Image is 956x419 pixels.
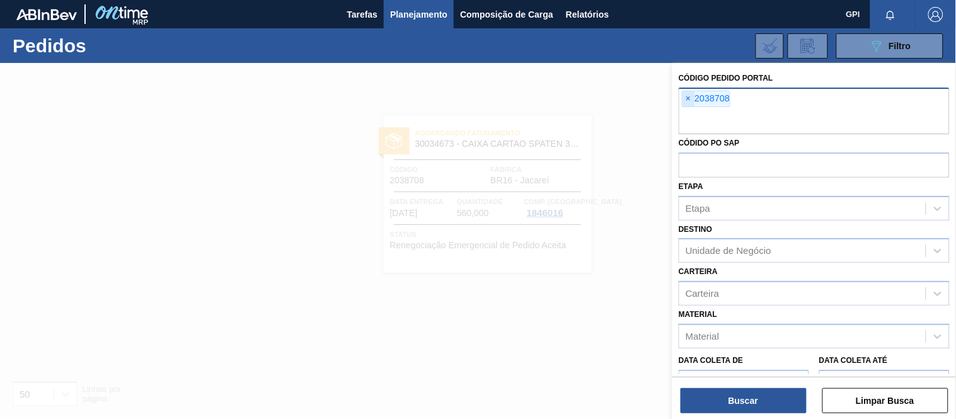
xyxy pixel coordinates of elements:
span: Tarefas [347,7,377,22]
span: Planejamento [390,7,447,22]
div: Etapa [686,203,710,214]
img: TNhmsLtSVTkK8tSr43FrP2fwEKptu5GPRR3wAAAABJRU5ErkJggg== [16,9,77,20]
span: Composição de Carga [460,7,553,22]
div: Material [686,331,719,342]
label: Código Pedido Portal [679,74,773,83]
label: Carteira [679,267,718,276]
label: Data coleta de [679,356,743,365]
div: 2038708 [682,91,730,107]
h1: Pedidos [13,38,193,53]
button: Filtro [836,33,943,59]
span: Filtro [889,41,911,51]
span: Relatórios [566,7,609,22]
label: Etapa [679,182,703,191]
label: Data coleta até [819,356,887,365]
div: Unidade de Negócio [686,246,771,256]
div: Importar Negociações dos Pedidos [756,33,784,59]
label: Destino [679,225,712,234]
div: Solicitação de Revisão de Pedidos [788,33,828,59]
label: Códido PO SAP [679,139,740,147]
label: Material [679,310,717,319]
div: Carteira [686,289,719,299]
img: Logout [928,7,943,22]
input: dd/mm/yyyy [679,370,809,395]
button: Notificações [870,6,911,23]
input: dd/mm/yyyy [819,370,950,395]
span: × [682,91,694,106]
